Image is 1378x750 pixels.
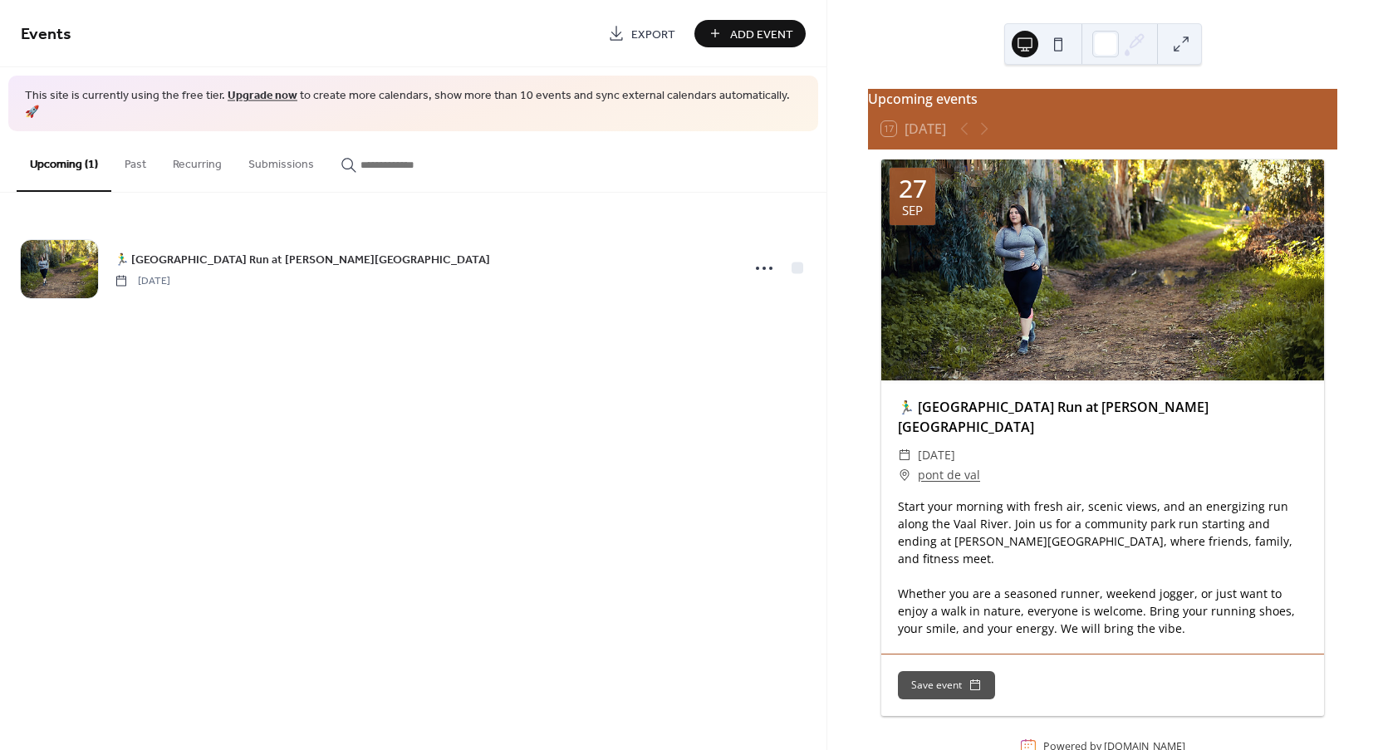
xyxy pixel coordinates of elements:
[111,131,159,190] button: Past
[898,671,995,699] button: Save event
[17,131,111,192] button: Upcoming (1)
[21,18,71,51] span: Events
[159,131,235,190] button: Recurring
[881,397,1324,437] div: 🏃‍♂️ [GEOGRAPHIC_DATA] Run at [PERSON_NAME][GEOGRAPHIC_DATA]
[115,273,170,288] span: [DATE]
[730,26,793,43] span: Add Event
[115,251,490,268] span: 🏃‍♂️ [GEOGRAPHIC_DATA] Run at [PERSON_NAME][GEOGRAPHIC_DATA]
[228,85,297,107] a: Upgrade now
[902,204,923,217] div: Sep
[115,250,490,269] a: 🏃‍♂️ [GEOGRAPHIC_DATA] Run at [PERSON_NAME][GEOGRAPHIC_DATA]
[25,88,802,120] span: This site is currently using the free tier. to create more calendars, show more than 10 events an...
[918,445,955,465] span: [DATE]
[881,498,1324,637] div: Start your morning with fresh air, scenic views, and an energizing run along the Vaal River. Join...
[898,445,911,465] div: ​
[694,20,806,47] button: Add Event
[918,465,980,485] a: pont de val
[631,26,675,43] span: Export
[596,20,688,47] a: Export
[899,176,927,201] div: 27
[235,131,327,190] button: Submissions
[898,465,911,485] div: ​
[868,89,1337,109] div: Upcoming events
